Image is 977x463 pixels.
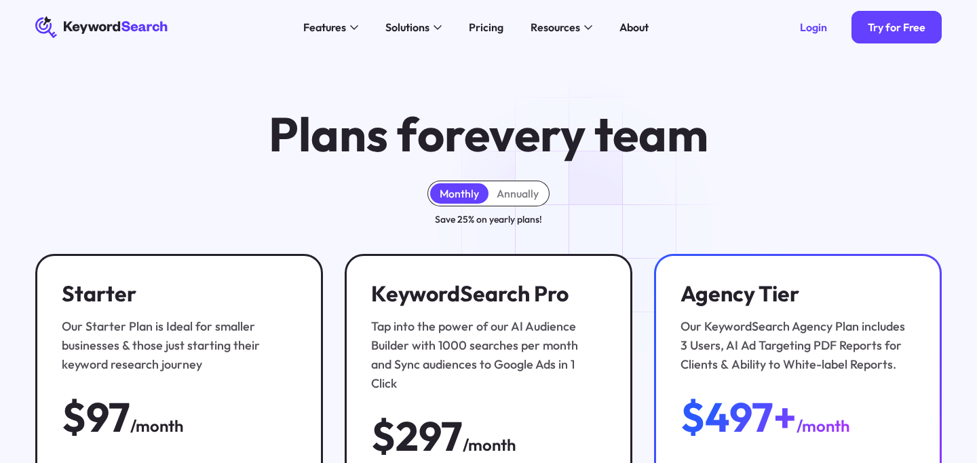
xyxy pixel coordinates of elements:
[385,19,429,35] div: Solutions
[868,20,925,34] div: Try for Free
[469,19,503,35] div: Pricing
[371,415,463,458] div: $297
[851,11,942,43] a: Try for Free
[440,187,479,200] div: Monthly
[62,280,290,306] h3: Starter
[461,16,512,38] a: Pricing
[681,396,797,439] div: $497+
[62,317,290,374] div: Our Starter Plan is Ideal for smaller businesses & those just starting their keyword research jou...
[463,432,516,458] div: /month
[269,109,708,159] h1: Plans for
[619,19,649,35] div: About
[531,19,580,35] div: Resources
[800,20,827,34] div: Login
[435,212,542,227] div: Save 25% on yearly plans!
[303,19,346,35] div: Features
[371,317,599,393] div: Tap into the power of our AI Audience Builder with 1000 searches per month and Sync audiences to ...
[611,16,657,38] a: About
[371,280,599,306] h3: KeywordSearch Pro
[62,396,130,439] div: $97
[784,11,843,43] a: Login
[681,317,908,374] div: Our KeywordSearch Agency Plan includes 3 Users, AI Ad Targeting PDF Reports for Clients & Ability...
[497,187,539,200] div: Annually
[464,104,708,164] span: every team
[130,413,183,439] div: /month
[797,413,849,439] div: /month
[681,280,908,306] h3: Agency Tier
